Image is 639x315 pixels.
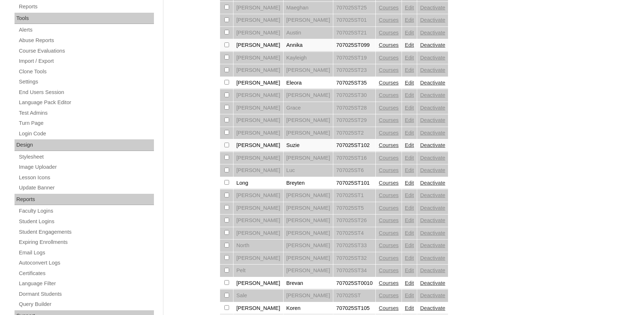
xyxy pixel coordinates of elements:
div: Design [15,139,154,151]
a: Edit [405,105,414,111]
a: Faculty Logins [18,206,154,216]
a: Update Banner [18,183,154,192]
a: Deactivate [420,130,445,136]
td: [PERSON_NAME] [284,64,333,77]
a: Abuse Reports [18,36,154,45]
td: 707025ST23 [333,64,375,77]
a: Stylesheet [18,152,154,161]
td: 707025ST28 [333,102,375,114]
td: 707025ST35 [333,77,375,89]
td: 707025ST4 [333,227,375,240]
a: Edit [405,117,414,123]
a: Clone Tools [18,67,154,76]
a: Deactivate [420,5,445,11]
a: Courses [379,80,399,86]
a: Lesson Icons [18,173,154,182]
a: Deactivate [420,230,445,236]
td: 707025ST099 [333,39,375,52]
a: Deactivate [420,292,445,298]
a: Language Pack Editor [18,98,154,107]
td: Long [233,177,283,189]
a: Courses [379,267,399,273]
td: [PERSON_NAME] [233,302,283,315]
td: [PERSON_NAME] [233,64,283,77]
a: Expiring Enrollments [18,238,154,247]
td: [PERSON_NAME] [233,252,283,265]
td: [PERSON_NAME] [233,152,283,164]
a: Deactivate [420,142,445,148]
td: 707025ST21 [333,27,375,39]
td: [PERSON_NAME] [284,214,333,227]
td: [PERSON_NAME] [284,114,333,127]
td: Grace [284,102,333,114]
a: Edit [405,180,414,186]
a: Deactivate [420,42,445,48]
a: Test Admins [18,109,154,118]
td: 707025ST2 [333,127,375,139]
td: 707025ST32 [333,252,375,265]
a: Edit [405,142,414,148]
td: [PERSON_NAME] [284,265,333,277]
a: Deactivate [420,67,445,73]
a: End Users Session [18,88,154,97]
td: 707025ST16 [333,152,375,164]
td: 707025ST5 [333,202,375,214]
a: Dormant Students [18,290,154,299]
a: Edit [405,255,414,261]
a: Deactivate [420,205,445,211]
td: [PERSON_NAME] [284,202,333,214]
td: [PERSON_NAME] [284,240,333,252]
td: [PERSON_NAME] [233,189,283,202]
a: Settings [18,77,154,86]
a: Course Evaluations [18,46,154,56]
td: 707025ST26 [333,214,375,227]
td: 707025ST29 [333,114,375,127]
td: [PERSON_NAME] [233,52,283,64]
a: Edit [405,155,414,161]
td: [PERSON_NAME] [233,164,283,177]
td: [PERSON_NAME] [284,189,333,202]
a: Deactivate [420,17,445,23]
a: Courses [379,130,399,136]
a: Edit [405,42,414,48]
a: Edit [405,230,414,236]
a: Deactivate [420,105,445,111]
a: Courses [379,242,399,248]
td: [PERSON_NAME] [233,139,283,152]
a: Courses [379,192,399,198]
a: Courses [379,117,399,123]
a: Courses [379,5,399,11]
a: Reports [18,2,154,11]
a: Courses [379,17,399,23]
td: 707025ST19 [333,52,375,64]
a: Courses [379,292,399,298]
td: 707025ST30 [333,89,375,102]
td: North [233,240,283,252]
td: [PERSON_NAME] [284,14,333,26]
a: Email Logs [18,248,154,257]
td: [PERSON_NAME] [233,2,283,14]
td: Kayleigh [284,52,333,64]
a: Edit [405,192,414,198]
td: 707025ST101 [333,177,375,189]
td: [PERSON_NAME] [233,14,283,26]
div: Tools [15,13,154,24]
td: [PERSON_NAME] [233,127,283,139]
a: Courses [379,155,399,161]
td: [PERSON_NAME] [284,290,333,302]
td: 707025ST105 [333,302,375,315]
td: [PERSON_NAME] [233,202,283,214]
a: Courses [379,67,399,73]
a: Student Engagements [18,228,154,237]
a: Edit [405,205,414,211]
a: Deactivate [420,155,445,161]
a: Student Logins [18,217,154,226]
td: [PERSON_NAME] [233,227,283,240]
a: Courses [379,305,399,311]
td: 707025ST1 [333,189,375,202]
a: Edit [405,67,414,73]
a: Courses [379,205,399,211]
a: Login Code [18,129,154,138]
a: Deactivate [420,217,445,223]
td: [PERSON_NAME] [284,152,333,164]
